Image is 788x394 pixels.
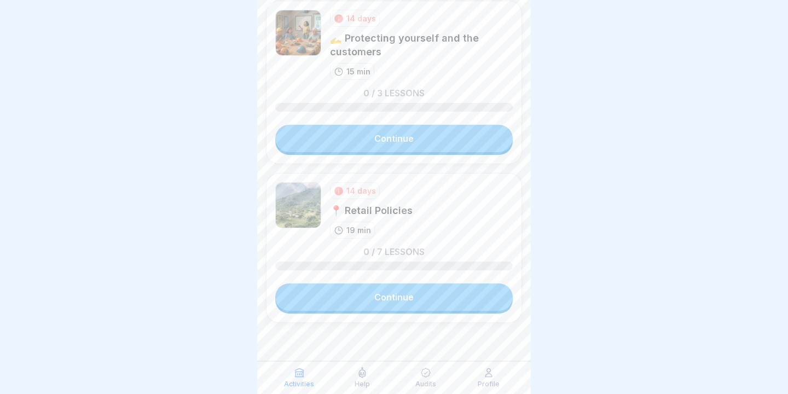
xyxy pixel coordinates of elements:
p: Audits [415,380,436,388]
div: 📍 Retail Policies [330,204,413,217]
div: 14 days [346,185,376,196]
div: 14 days [346,13,376,24]
p: 15 min [346,66,370,77]
img: b6bm8nlnb9e4a66i6kerosil.png [275,10,321,56]
p: 19 min [346,224,371,236]
p: Profile [478,380,500,388]
p: Activities [284,380,314,388]
p: 0 / 7 lessons [363,247,425,256]
a: Continue [275,125,513,152]
p: Help [355,380,370,388]
a: Continue [275,283,513,311]
p: 0 / 3 lessons [363,89,425,97]
img: r4iv508g6r12c0i8kqe8gadw.png [275,182,321,228]
div: 🫴 Protecting yourself and the customers [330,31,513,59]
